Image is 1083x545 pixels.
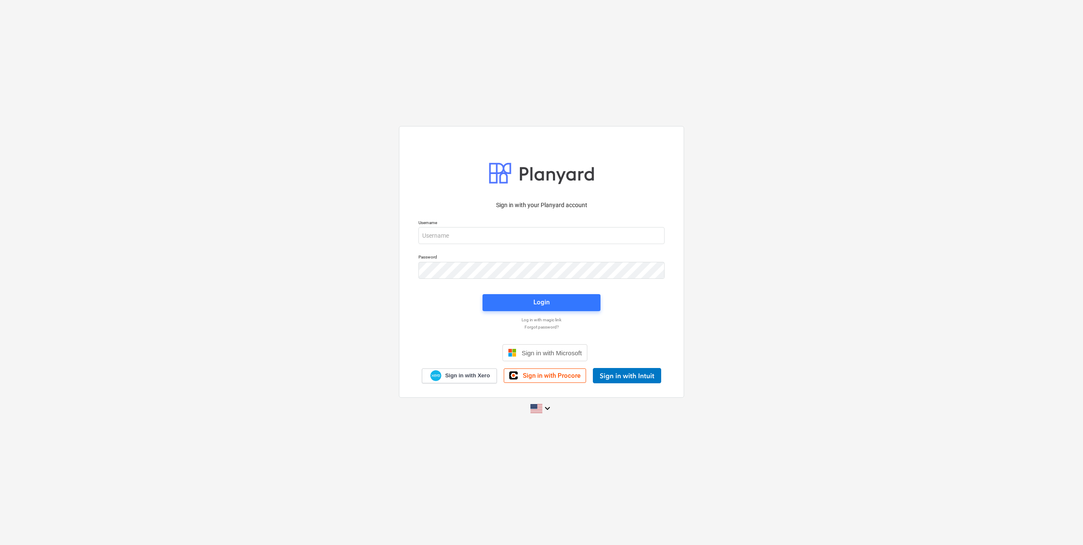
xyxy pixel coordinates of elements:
p: Username [418,220,665,227]
a: Sign in with Procore [504,368,586,383]
a: Forgot password? [414,324,669,330]
button: Login [483,294,600,311]
img: Microsoft logo [508,348,516,357]
p: Sign in with your Planyard account [418,201,665,210]
i: keyboard_arrow_down [542,403,553,413]
span: Sign in with Xero [445,372,490,379]
input: Username [418,227,665,244]
span: Sign in with Microsoft [522,349,582,357]
img: Xero logo [430,370,441,382]
a: Sign in with Xero [422,368,497,383]
span: Sign in with Procore [523,372,581,379]
div: Login [533,297,550,308]
a: Log in with magic link [414,317,669,323]
p: Password [418,254,665,261]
